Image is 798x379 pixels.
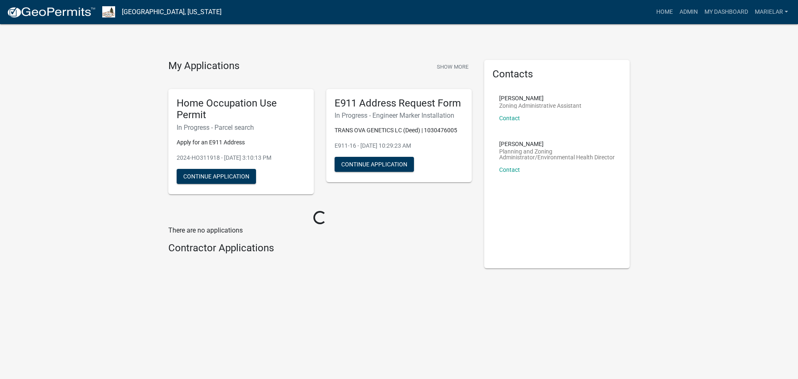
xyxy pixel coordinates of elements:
[335,97,463,109] h5: E911 Address Request Form
[168,60,239,72] h4: My Applications
[433,60,472,74] button: Show More
[168,242,472,254] h4: Contractor Applications
[653,4,676,20] a: Home
[335,141,463,150] p: E911-16 - [DATE] 10:29:23 AM
[493,68,621,80] h5: Contacts
[676,4,701,20] a: Admin
[499,95,581,101] p: [PERSON_NAME]
[168,242,472,258] wm-workflow-list-section: Contractor Applications
[499,115,520,121] a: Contact
[335,126,463,135] p: TRANS OVA GENETICS LC (Deed) | 1030476005
[122,5,222,19] a: [GEOGRAPHIC_DATA], [US_STATE]
[177,138,305,147] p: Apply for an E911 Address
[701,4,751,20] a: My Dashboard
[168,225,472,235] p: There are no applications
[499,149,615,160] p: Planning and Zoning Administrator/Environmental Health Director
[499,103,581,109] p: Zoning Administrative Assistant
[335,111,463,119] h6: In Progress - Engineer Marker Installation
[177,124,305,131] h6: In Progress - Parcel search
[177,169,256,184] button: Continue Application
[751,4,791,20] a: marielar
[102,6,115,17] img: Sioux County, Iowa
[335,157,414,172] button: Continue Application
[177,154,305,162] p: 2024-HO311918 - [DATE] 3:10:13 PM
[499,141,615,147] p: [PERSON_NAME]
[499,166,520,173] a: Contact
[177,97,305,121] h5: Home Occupation Use Permit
